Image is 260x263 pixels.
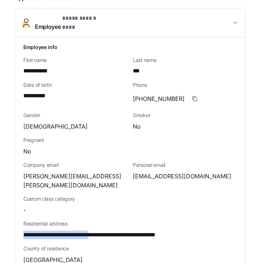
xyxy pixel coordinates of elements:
span: Date of birth [23,81,127,89]
span: No [23,147,31,156]
h1: Employee info [23,43,237,51]
span: County of residence [23,245,237,252]
span: Custom class category [23,195,127,202]
span: - [23,206,26,215]
span: Personal email [133,161,237,169]
span: Pregnant [23,137,237,144]
span: Phone [133,81,237,89]
span: [PHONE_NUMBER] [133,94,185,103]
span: [DEMOGRAPHIC_DATA] [23,122,88,131]
span: Smoker [133,112,237,119]
span: [EMAIL_ADDRESS][DOMAIN_NAME] [133,172,231,181]
span: Last name [133,57,237,64]
span: Employee [35,14,108,31]
span: No [133,122,141,131]
span: Gender [23,112,127,119]
span: First name [23,57,127,64]
span: [PERSON_NAME][EMAIL_ADDRESS][PERSON_NAME][DOMAIN_NAME] [23,172,127,190]
span: Company email [23,161,127,169]
span: Residential address [23,220,237,227]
